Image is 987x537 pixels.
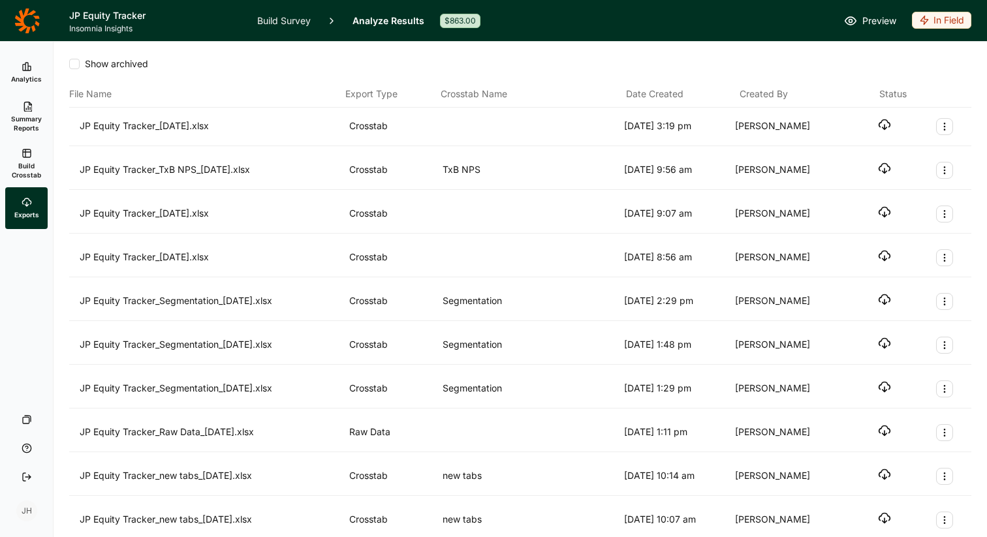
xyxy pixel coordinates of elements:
[5,140,48,187] a: Build Crosstab
[11,74,42,84] span: Analytics
[936,162,953,179] button: Export Actions
[80,512,344,529] div: JP Equity Tracker_new tabs_[DATE].xlsx
[440,14,480,28] div: $863.00
[735,206,841,222] div: [PERSON_NAME]
[735,118,841,135] div: [PERSON_NAME]
[936,380,953,397] button: Export Actions
[443,162,619,179] div: TxB NPS
[80,380,344,397] div: JP Equity Tracker_Segmentation_[DATE].xlsx
[80,337,344,354] div: JP Equity Tracker_Segmentation_[DATE].xlsx
[80,162,344,179] div: JP Equity Tracker_TxB NPS_[DATE].xlsx
[878,249,891,262] button: Download file
[624,293,730,310] div: [DATE] 2:29 pm
[878,468,891,481] button: Download file
[10,114,42,132] span: Summary Reports
[349,293,437,310] div: Crosstab
[624,424,730,441] div: [DATE] 1:11 pm
[441,86,621,102] div: Crosstab Name
[69,8,242,23] h1: JP Equity Tracker
[878,118,891,131] button: Download file
[349,206,437,222] div: Crosstab
[10,161,42,179] span: Build Crosstab
[735,512,841,529] div: [PERSON_NAME]
[878,162,891,175] button: Download file
[878,512,891,525] button: Download file
[349,249,437,266] div: Crosstab
[443,293,619,310] div: Segmentation
[349,118,437,135] div: Crosstab
[14,210,39,219] span: Exports
[878,380,891,393] button: Download file
[443,337,619,354] div: Segmentation
[349,162,437,179] div: Crosstab
[735,249,841,266] div: [PERSON_NAME]
[936,337,953,354] button: Export Actions
[16,500,37,521] div: JH
[936,512,953,529] button: Export Actions
[443,512,619,529] div: new tabs
[69,23,242,34] span: Insomnia Insights
[443,468,619,485] div: new tabs
[349,512,437,529] div: Crosstab
[936,468,953,485] button: Export Actions
[80,118,344,135] div: JP Equity Tracker_[DATE].xlsx
[735,293,841,310] div: [PERSON_NAME]
[735,424,841,441] div: [PERSON_NAME]
[349,424,437,441] div: Raw Data
[345,86,435,102] div: Export Type
[936,249,953,266] button: Export Actions
[624,162,730,179] div: [DATE] 9:56 am
[624,380,730,397] div: [DATE] 1:29 pm
[80,468,344,485] div: JP Equity Tracker_new tabs_[DATE].xlsx
[936,424,953,441] button: Export Actions
[80,57,148,70] span: Show archived
[626,86,734,102] div: Date Created
[912,12,971,29] div: In Field
[936,293,953,310] button: Export Actions
[69,86,340,102] div: File Name
[740,86,848,102] div: Created By
[624,206,730,222] div: [DATE] 9:07 am
[878,337,891,350] button: Download file
[80,249,344,266] div: JP Equity Tracker_[DATE].xlsx
[862,13,896,29] span: Preview
[878,293,891,306] button: Download file
[879,86,907,102] div: Status
[443,380,619,397] div: Segmentation
[878,206,891,219] button: Download file
[5,52,48,93] a: Analytics
[349,468,437,485] div: Crosstab
[735,162,841,179] div: [PERSON_NAME]
[624,118,730,135] div: [DATE] 3:19 pm
[624,337,730,354] div: [DATE] 1:48 pm
[5,187,48,229] a: Exports
[80,206,344,222] div: JP Equity Tracker_[DATE].xlsx
[735,380,841,397] div: [PERSON_NAME]
[624,249,730,266] div: [DATE] 8:56 am
[624,468,730,485] div: [DATE] 10:14 am
[624,512,730,529] div: [DATE] 10:07 am
[936,206,953,222] button: Export Actions
[936,118,953,135] button: Export Actions
[878,424,891,437] button: Download file
[912,12,971,30] button: In Field
[5,93,48,140] a: Summary Reports
[349,380,437,397] div: Crosstab
[80,424,344,441] div: JP Equity Tracker_Raw Data_[DATE].xlsx
[80,293,344,310] div: JP Equity Tracker_Segmentation_[DATE].xlsx
[735,337,841,354] div: [PERSON_NAME]
[349,337,437,354] div: Crosstab
[735,468,841,485] div: [PERSON_NAME]
[844,13,896,29] a: Preview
